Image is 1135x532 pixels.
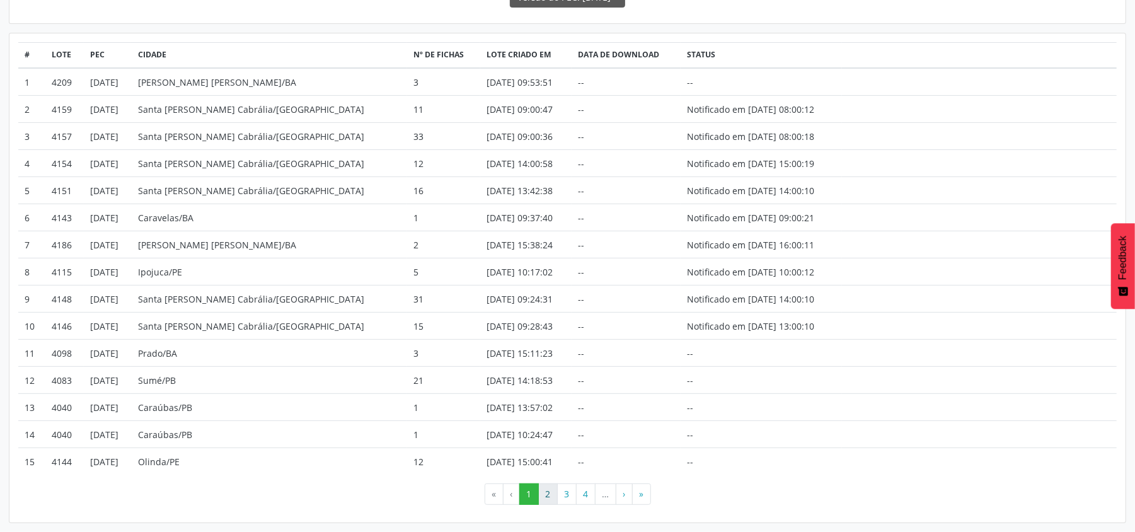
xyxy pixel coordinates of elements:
[681,123,843,150] td: Notificado em [DATE] 08:00:18
[45,231,84,258] td: 4186
[131,204,406,231] td: Caravelas/BA
[480,286,572,313] td: [DATE] 09:24:31
[572,231,681,258] td: --
[45,177,84,204] td: 4151
[1111,223,1135,309] button: Feedback - Mostrar pesquisa
[90,49,125,61] div: PEC
[131,421,406,448] td: Caraúbas/PB
[84,231,132,258] td: [DATE]
[616,483,633,505] button: Go to next page
[45,313,84,340] td: 4146
[52,49,77,61] div: Lote
[681,231,843,258] td: Notificado em [DATE] 16:00:11
[18,123,45,150] td: 3
[681,150,843,177] td: Notificado em [DATE] 15:00:19
[407,367,480,394] td: 21
[681,177,843,204] td: Notificado em [DATE] 14:00:10
[681,258,843,286] td: Notificado em [DATE] 10:00:12
[557,483,577,505] button: Go to page 3
[681,340,843,367] td: --
[84,204,132,231] td: [DATE]
[519,483,539,505] button: Go to page 1
[681,96,843,123] td: Notificado em [DATE] 08:00:12
[480,150,572,177] td: [DATE] 14:00:58
[84,421,132,448] td: [DATE]
[84,123,132,150] td: [DATE]
[572,421,681,448] td: --
[480,68,572,96] td: [DATE] 09:53:51
[131,286,406,313] td: Santa [PERSON_NAME] Cabrália/[GEOGRAPHIC_DATA]
[407,421,480,448] td: 1
[131,394,406,421] td: Caraúbas/PB
[84,367,132,394] td: [DATE]
[18,340,45,367] td: 11
[572,286,681,313] td: --
[45,96,84,123] td: 4159
[84,96,132,123] td: [DATE]
[538,483,558,505] button: Go to page 2
[131,340,406,367] td: Prado/BA
[480,313,572,340] td: [DATE] 09:28:43
[18,68,45,96] td: 1
[681,68,843,96] td: --
[84,340,132,367] td: [DATE]
[131,367,406,394] td: Sumé/PB
[407,313,480,340] td: 15
[578,49,674,61] div: Data de download
[84,177,132,204] td: [DATE]
[18,367,45,394] td: 12
[480,96,572,123] td: [DATE] 09:00:47
[407,394,480,421] td: 1
[18,448,45,475] td: 15
[131,150,406,177] td: Santa [PERSON_NAME] Cabrália/[GEOGRAPHIC_DATA]
[572,313,681,340] td: --
[138,49,400,61] div: Cidade
[18,96,45,123] td: 2
[407,123,480,150] td: 33
[84,150,132,177] td: [DATE]
[84,394,132,421] td: [DATE]
[487,49,565,61] div: Lote criado em
[681,448,843,475] td: --
[681,286,843,313] td: Notificado em [DATE] 14:00:10
[45,123,84,150] td: 4157
[407,68,480,96] td: 3
[572,448,681,475] td: --
[572,150,681,177] td: --
[572,394,681,421] td: --
[25,49,39,61] div: #
[131,313,406,340] td: Santa [PERSON_NAME] Cabrália/[GEOGRAPHIC_DATA]
[84,68,132,96] td: [DATE]
[681,204,843,231] td: Notificado em [DATE] 09:00:21
[480,340,572,367] td: [DATE] 15:11:23
[572,340,681,367] td: --
[572,123,681,150] td: --
[18,394,45,421] td: 13
[18,258,45,286] td: 8
[1117,236,1129,280] span: Feedback
[45,204,84,231] td: 4143
[45,286,84,313] td: 4148
[18,177,45,204] td: 5
[84,258,132,286] td: [DATE]
[572,258,681,286] td: --
[407,150,480,177] td: 12
[45,448,84,475] td: 4144
[131,177,406,204] td: Santa [PERSON_NAME] Cabrália/[GEOGRAPHIC_DATA]
[572,367,681,394] td: --
[131,258,406,286] td: Ipojuca/PE
[632,483,651,505] button: Go to last page
[576,483,596,505] button: Go to page 4
[45,68,84,96] td: 4209
[681,313,843,340] td: Notificado em [DATE] 13:00:10
[407,340,480,367] td: 3
[131,96,406,123] td: Santa [PERSON_NAME] Cabrália/[GEOGRAPHIC_DATA]
[407,96,480,123] td: 11
[480,367,572,394] td: [DATE] 14:18:53
[18,483,1117,505] ul: Pagination
[407,448,480,475] td: 12
[84,448,132,475] td: [DATE]
[407,177,480,204] td: 16
[480,394,572,421] td: [DATE] 13:57:02
[572,204,681,231] td: --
